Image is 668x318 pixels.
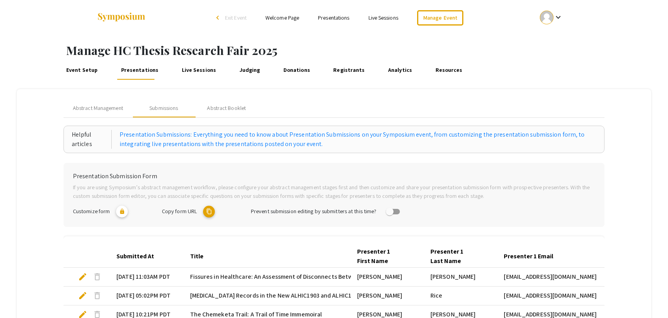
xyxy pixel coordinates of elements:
div: Presenter 1 Email [504,252,553,261]
mat-cell: [PERSON_NAME] [351,268,424,287]
span: Fissures in Healthcare: An Assessment of Disconnects Between Dental and Medical Professionals [190,272,455,281]
iframe: Chat [6,283,33,312]
mat-cell: [DATE] 11:03AM PDT [110,268,183,287]
div: Presenter 1 First Name [357,247,411,266]
div: Presenter 1 First Name [357,247,418,266]
span: Prevent submission editing by submitters at this time? [251,207,376,215]
a: Resources [434,61,464,80]
p: If you are using Symposium’s abstract management workflow, please configure your abstract managem... [73,183,595,200]
h6: Presentation Submission Form [73,172,595,180]
div: Presenter 1 Last Name [430,247,484,266]
mat-icon: Expand account dropdown [554,13,563,22]
span: Copy form URL [162,207,197,215]
span: delete [93,291,102,300]
mat-cell: [EMAIL_ADDRESS][DOMAIN_NAME] [497,268,611,287]
mat-cell: [PERSON_NAME] [351,287,424,305]
a: Analytics [387,61,414,80]
span: delete [93,272,102,281]
img: Symposium by ForagerOne [97,12,146,23]
span: Exit Event [225,14,247,21]
mat-cell: [PERSON_NAME] [424,268,497,287]
div: Title [190,252,203,261]
span: Abstract Management [73,104,123,112]
a: Manage Event [417,10,463,26]
a: Live Sessions [368,14,398,21]
span: edit [78,291,87,300]
mat-cell: Rice [424,287,497,305]
div: Submissions [149,104,178,112]
a: Judging [238,61,261,80]
a: Presentations [120,61,160,80]
a: Presentations [318,14,349,21]
div: Helpful articles [72,130,112,149]
mat-icon: copy URL [203,206,215,217]
a: Welcome Page [265,14,299,21]
mat-icon: lock [116,206,128,217]
div: Presenter 1 Email [504,252,560,261]
mat-cell: [EMAIL_ADDRESS][DOMAIN_NAME] [497,287,611,305]
a: Registrants [332,61,367,80]
a: Presentation Submissions: Everything you need to know about Presentation Submissions on your Symp... [120,130,596,149]
a: Event Setup [65,61,100,80]
mat-cell: [DATE] 05:02PM PDT [110,287,183,305]
div: Presenter 1 Last Name [430,247,491,266]
div: Title [190,252,211,261]
button: Expand account dropdown [532,9,571,26]
a: Donations [282,61,312,80]
span: Customize form [73,207,110,215]
div: Abstract Booklet [207,104,246,112]
div: Submitted At [116,252,161,261]
span: edit [78,272,87,281]
a: Live Sessions [180,61,218,80]
div: arrow_back_ios [216,15,221,20]
div: Submitted At [116,252,154,261]
h1: Manage HC Thesis Research Fair 2025 [66,43,668,57]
